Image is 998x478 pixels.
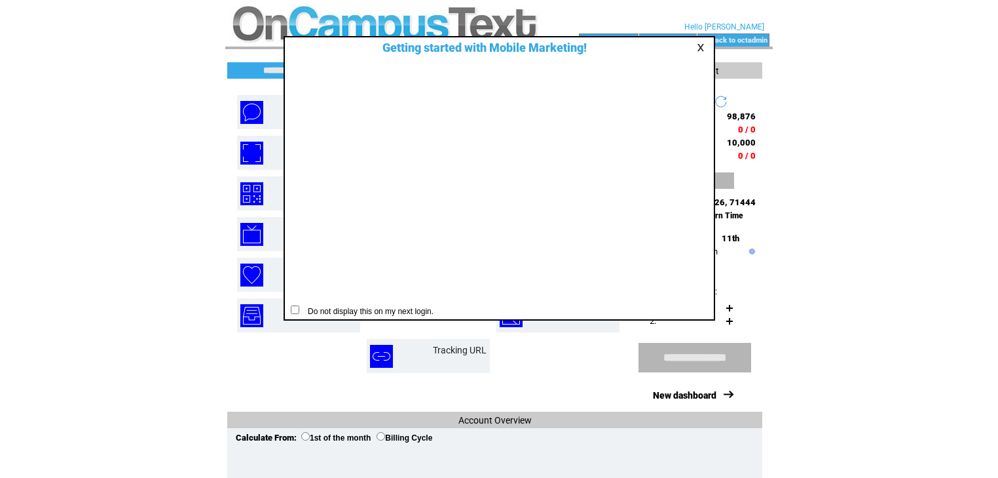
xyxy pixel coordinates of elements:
a: Back to octadmin [711,36,767,45]
img: inbox.png [240,304,263,327]
input: Billing Cycle [377,432,385,441]
img: text-blast.png [240,101,263,124]
span: 0 / 0 [738,125,756,134]
span: Account Overview [458,415,532,426]
span: Calculate From: [236,433,297,443]
a: Tracking URL [433,345,487,355]
span: Do not display this on my next login. [301,307,434,316]
span: Eastern Time [695,211,743,220]
img: backArrow.gif [699,35,709,46]
img: qr-codes.png [240,182,263,205]
span: 98,876 [727,111,756,121]
span: Hello [PERSON_NAME] [684,22,764,31]
span: 11th [722,233,739,243]
a: New dashboard [653,390,716,401]
span: 76626, 71444 [699,197,756,207]
span: 10,000 [727,138,756,148]
label: Billing Cycle [377,433,432,443]
input: 1st of the month [301,432,310,441]
img: birthday-wishes.png [240,264,263,287]
img: contact_us_icon.gif [646,35,656,46]
img: text-to-screen.png [240,223,263,246]
img: mobile-coupons.png [240,142,263,165]
img: help.gif [746,249,755,254]
span: 2. [650,316,656,326]
img: tracking-url.png [370,345,393,368]
label: 1st of the month [301,433,371,443]
img: account_icon.gif [593,35,603,46]
span: Getting started with Mobile Marketing! [369,41,587,54]
span: 0 / 0 [738,151,756,161]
